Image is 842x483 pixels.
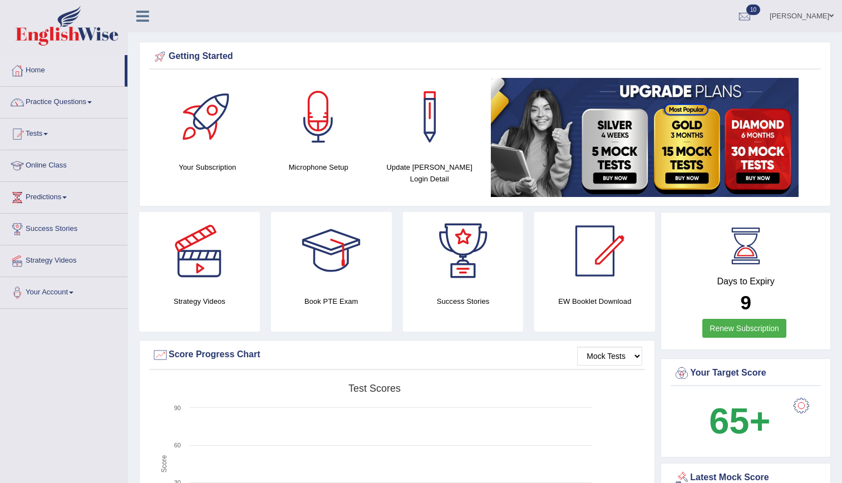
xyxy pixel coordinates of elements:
a: Practice Questions [1,87,127,115]
a: Your Account [1,277,127,305]
a: Online Class [1,150,127,178]
a: Predictions [1,182,127,210]
a: Success Stories [1,214,127,241]
text: 60 [174,442,181,448]
text: 90 [174,405,181,411]
span: 10 [746,4,760,15]
b: 65+ [709,401,770,441]
h4: Strategy Videos [139,295,260,307]
h4: Your Subscription [157,161,258,173]
tspan: Score [160,455,168,473]
h4: Success Stories [403,295,524,307]
div: Score Progress Chart [152,347,642,363]
div: Your Target Score [673,365,818,382]
h4: Book PTE Exam [271,295,392,307]
h4: Days to Expiry [673,277,818,287]
a: Strategy Videos [1,245,127,273]
div: Getting Started [152,48,818,65]
h4: Update [PERSON_NAME] Login Detail [380,161,480,185]
a: Home [1,55,125,83]
a: Tests [1,119,127,146]
h4: Microphone Setup [269,161,369,173]
tspan: Test scores [348,383,401,394]
a: Renew Subscription [702,319,786,338]
b: 9 [740,292,751,313]
h4: EW Booklet Download [534,295,655,307]
img: small5.jpg [491,78,799,197]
